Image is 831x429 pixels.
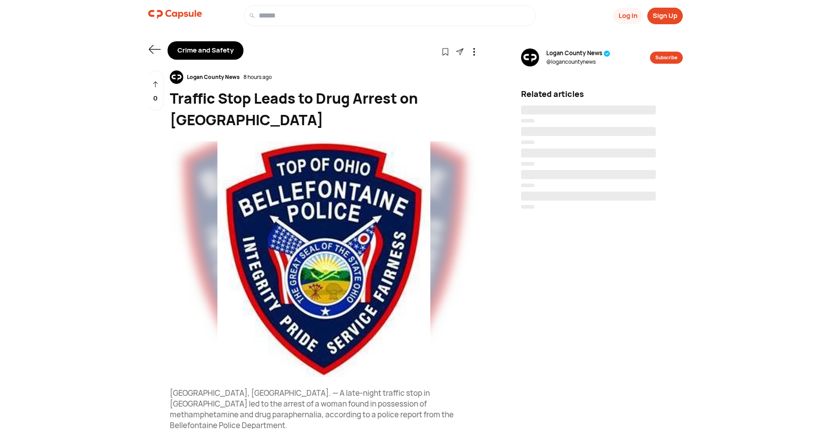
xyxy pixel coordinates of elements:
span: ‌ [521,162,535,166]
button: Subscribe [650,52,683,64]
span: ‌ [521,127,656,136]
a: logo [148,5,202,26]
img: logo [148,5,202,23]
div: Traffic Stop Leads to Drug Arrest on [GEOGRAPHIC_DATA] [170,88,478,131]
span: ‌ [521,184,535,187]
p: 0 [153,93,158,104]
div: 8 hours ago [243,73,272,81]
button: Log In [613,8,643,24]
img: tick [604,50,610,57]
img: resizeImage [170,141,478,377]
span: @ logancountynews [546,58,610,66]
span: ‌ [521,140,535,144]
div: Crime and Safety [168,41,243,60]
span: ‌ [521,205,535,209]
div: Logan County News [183,73,243,81]
span: ‌ [521,119,535,123]
span: ‌ [521,192,656,201]
div: Related articles [521,88,683,100]
span: Logan County News [546,49,610,58]
span: ‌ [521,149,656,158]
span: ‌ [521,170,656,179]
img: resizeImage [521,48,539,66]
img: resizeImage [170,70,183,84]
span: ‌ [521,105,656,114]
button: Sign Up [647,8,683,24]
